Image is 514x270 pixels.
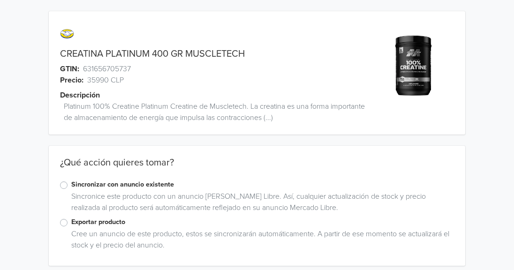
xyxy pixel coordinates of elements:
[378,30,449,101] img: product_image
[49,157,465,180] div: ¿Qué acción quieres tomar?
[60,63,79,75] span: GTIN:
[60,90,100,101] span: Descripción
[68,228,454,255] div: Cree un anuncio de este producto, estos se sincronizarán automáticamente. A partir de ese momento...
[60,48,245,60] a: CREATINA PLATINUM 400 GR MUSCLETECH
[68,191,454,217] div: Sincronice este producto con un anuncio [PERSON_NAME] Libre. Así, cualquier actualización de stoc...
[71,217,454,227] label: Exportar producto
[87,75,124,86] span: 35990 CLP
[64,101,372,123] span: Platinum 100% Creatine Platinum Creatine de Muscletech. La creatina es una forma importante de al...
[60,75,83,86] span: Precio:
[83,63,131,75] span: 631656705737
[71,180,454,190] label: Sincronizar con anuncio existente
